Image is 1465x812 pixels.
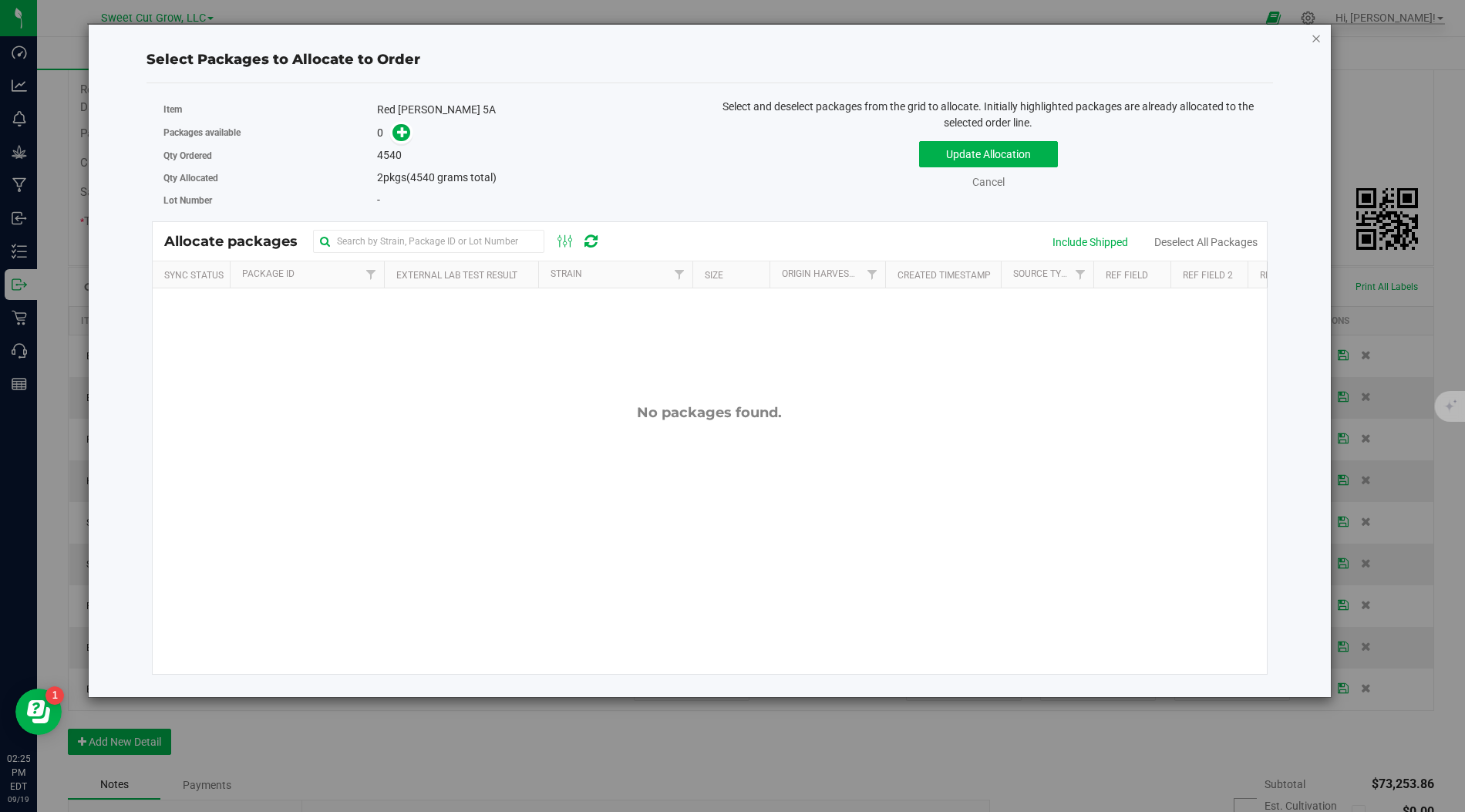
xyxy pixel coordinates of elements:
a: Filter [1068,261,1093,288]
div: Include Shipped [1052,234,1128,251]
a: Source Type [1013,268,1073,279]
a: Size [705,270,723,281]
span: 0 [377,126,383,139]
a: Strain [551,268,582,279]
a: Filter [359,261,384,288]
a: Filter [860,261,885,288]
a: Ref Field 2 [1183,270,1233,281]
button: Update Allocation [919,141,1058,167]
a: Created Timestamp [898,270,991,281]
span: (4540 grams total) [406,171,497,184]
span: Allocate packages [164,233,313,250]
span: Select and deselect packages from the grid to allocate. Initially highlighted packages are alread... [722,100,1254,129]
a: Package Id [242,268,295,279]
label: Qty Ordered [163,149,377,163]
a: Origin Harvests [782,268,860,279]
span: 2 [377,171,383,184]
a: Cancel [972,176,1005,188]
span: - [377,194,380,206]
label: Qty Allocated [163,171,377,185]
iframe: Resource center unread badge [45,686,64,705]
div: Red [PERSON_NAME] 5A [377,102,698,118]
label: Item [163,103,377,116]
label: Packages available [163,126,377,140]
label: Lot Number [163,194,377,207]
input: Search by Strain, Package ID or Lot Number [313,230,544,253]
div: Select Packages to Allocate to Order [146,49,1273,70]
a: Ref Field [1106,270,1148,281]
span: 4540 [377,149,402,161]
a: Filter [667,261,692,288]
a: Sync Status [164,270,224,281]
a: Ref Field 3 [1260,270,1310,281]
span: pkgs [377,171,497,184]
a: External Lab Test Result [396,270,517,281]
a: Deselect All Packages [1154,236,1258,248]
div: No packages found. [153,404,1267,421]
iframe: Resource center [15,689,62,735]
